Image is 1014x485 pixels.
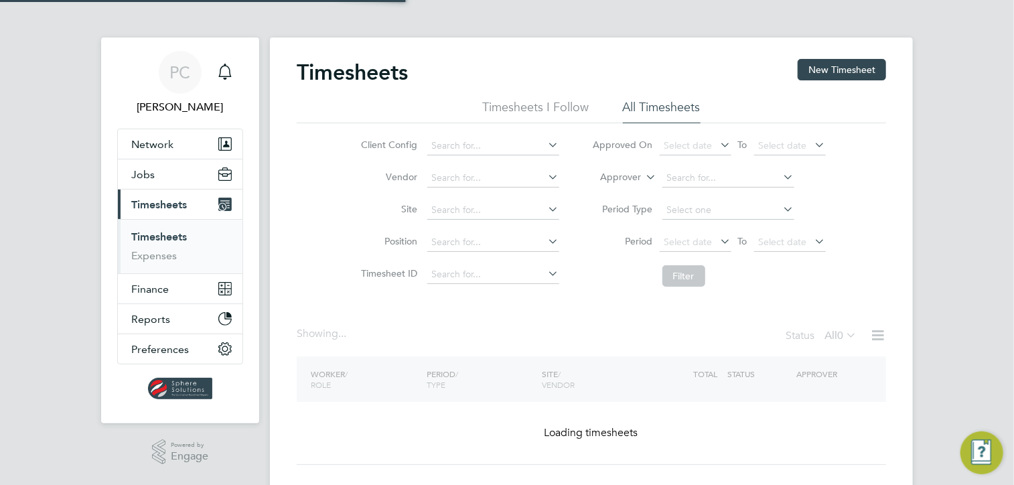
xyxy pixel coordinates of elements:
label: Period Type [593,203,653,215]
span: Powered by [171,439,208,451]
label: Period [593,235,653,247]
button: Finance [118,274,242,303]
button: Filter [662,265,705,287]
button: Jobs [118,159,242,189]
span: Engage [171,451,208,462]
button: Preferences [118,334,242,364]
span: Network [131,138,173,151]
img: spheresolutions-logo-retina.png [148,378,213,399]
a: Timesheets [131,230,187,243]
a: PC[PERSON_NAME] [117,51,243,115]
span: ... [338,327,346,340]
label: Client Config [358,139,418,151]
label: Site [358,203,418,215]
button: Reports [118,304,242,334]
span: Select date [759,139,807,151]
div: Status [786,327,859,346]
label: Position [358,235,418,247]
label: Approver [581,171,642,184]
span: Select date [664,236,713,248]
a: Expenses [131,249,177,262]
button: Engage Resource Center [960,431,1003,474]
label: Vendor [358,171,418,183]
label: Approved On [593,139,653,151]
h2: Timesheets [297,59,408,86]
span: Preferences [131,343,189,356]
a: Go to home page [117,378,243,399]
span: To [734,232,751,250]
span: Select date [664,139,713,151]
nav: Main navigation [101,38,259,423]
span: Paul Cunningham [117,99,243,115]
span: Select date [759,236,807,248]
input: Search for... [427,169,559,188]
span: PC [170,64,191,81]
div: Timesheets [118,219,242,273]
input: Select one [662,201,794,220]
button: New Timesheet [798,59,886,80]
input: Search for... [427,201,559,220]
span: Timesheets [131,198,187,211]
input: Search for... [427,233,559,252]
input: Search for... [427,137,559,155]
li: Timesheets I Follow [483,99,589,123]
span: Reports [131,313,170,326]
a: Powered byEngage [152,439,209,465]
input: Search for... [662,169,794,188]
label: All [824,329,857,342]
span: Finance [131,283,169,295]
span: Jobs [131,168,155,181]
button: Network [118,129,242,159]
div: Showing [297,327,349,341]
button: Timesheets [118,190,242,219]
span: 0 [837,329,843,342]
label: Timesheet ID [358,267,418,279]
li: All Timesheets [623,99,701,123]
input: Search for... [427,265,559,284]
span: To [734,136,751,153]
